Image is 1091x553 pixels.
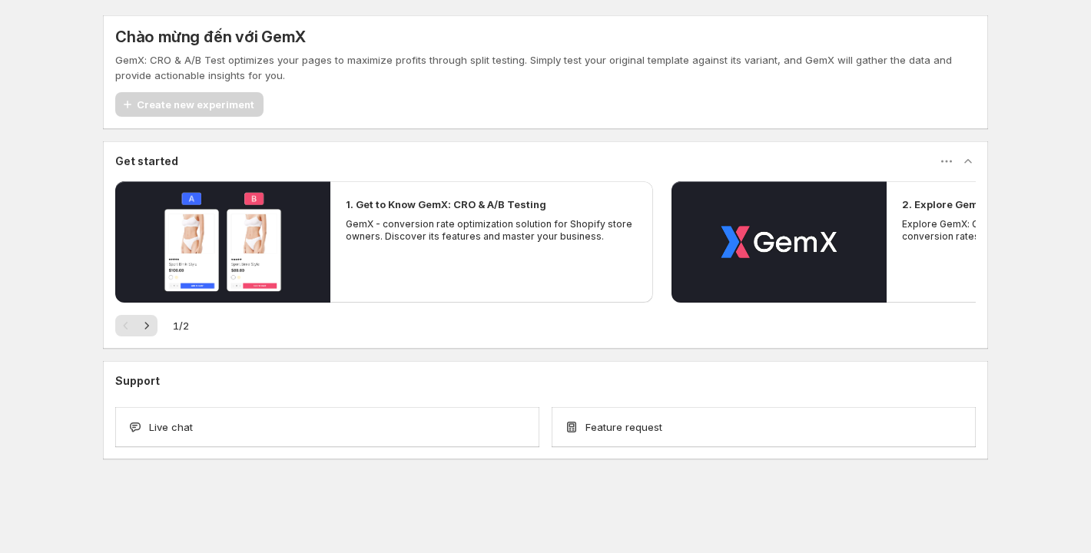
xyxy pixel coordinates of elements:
[115,315,158,336] nav: Phân trang
[115,154,178,169] h3: Get started
[585,419,662,435] span: Feature request
[136,315,158,336] button: Tiếp
[115,52,976,83] p: GemX: CRO & A/B Test optimizes your pages to maximize profits through split testing. Simply test ...
[346,197,546,212] h2: 1. Get to Know GemX: CRO & A/B Testing
[115,373,160,389] h3: Support
[115,28,306,46] h5: Chào mừng đến với GemX
[346,218,638,243] p: GemX - conversion rate optimization solution for Shopify store owners. Discover its features and ...
[149,419,193,435] span: Live chat
[173,318,189,333] span: 1 / 2
[672,181,887,303] button: Phát video
[115,181,330,303] button: Phát video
